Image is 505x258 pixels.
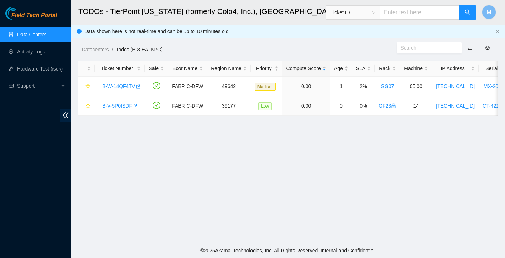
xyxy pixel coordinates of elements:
a: B-W-14QF4TV [102,83,135,89]
span: eye [485,45,490,50]
span: search [465,9,470,16]
td: 0.00 [282,77,330,96]
td: 49642 [207,77,251,96]
a: Activity Logs [17,49,45,55]
button: close [495,29,500,34]
span: double-left [60,109,71,122]
span: Low [258,102,272,110]
a: Hardware Test (isok) [17,66,63,72]
span: star [85,103,90,109]
span: Medium [255,83,276,91]
button: download [462,42,478,53]
button: M [482,5,496,19]
a: Akamai TechnologiesField Tech Portal [5,13,57,22]
input: Search [401,44,452,52]
a: GG07 [381,83,394,89]
span: M [486,8,491,17]
td: 0% [352,96,375,116]
a: B-V-5P0ISDF [102,103,132,109]
td: 2% [352,77,375,96]
a: Data Centers [17,32,46,37]
a: Todos (B-3-EALN7C) [116,47,163,52]
td: 1 [330,77,352,96]
img: Akamai Technologies [5,7,36,20]
a: Datacenters [82,47,109,52]
td: 39177 [207,96,251,116]
td: 0.00 [282,96,330,116]
footer: © 2025 Akamai Technologies, Inc. All Rights Reserved. Internal and Confidential. [71,243,505,258]
td: FABRIC-DFW [168,96,207,116]
span: check-circle [153,82,160,89]
td: FABRIC-DFW [168,77,207,96]
span: / [111,47,113,52]
a: GF23lock [379,103,396,109]
button: star [82,100,91,112]
span: Ticket ID [330,7,375,18]
button: star [82,81,91,92]
span: lock [391,103,396,108]
span: Support [17,79,59,93]
span: star [85,84,90,89]
input: Enter text here... [380,5,459,20]
a: [TECHNICAL_ID] [436,103,475,109]
a: download [468,45,473,51]
span: close [495,29,500,33]
span: check-circle [153,102,160,109]
a: [TECHNICAL_ID] [436,83,475,89]
td: 14 [400,96,432,116]
td: 05:00 [400,77,432,96]
span: Field Tech Portal [11,12,57,19]
button: search [459,5,476,20]
td: 0 [330,96,352,116]
span: read [9,83,14,88]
